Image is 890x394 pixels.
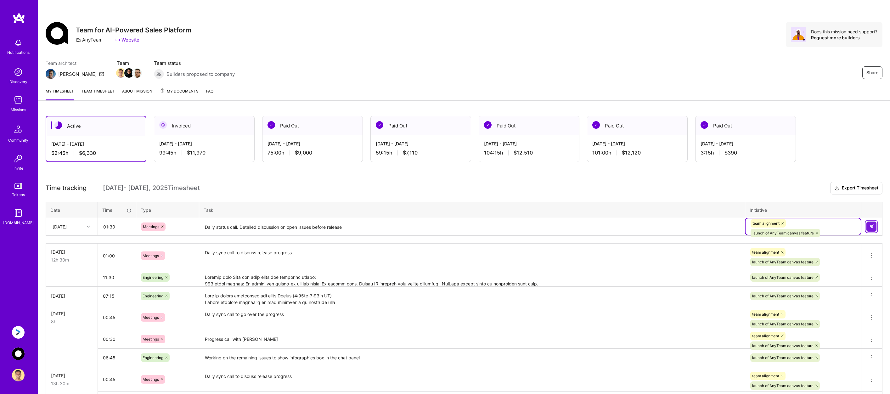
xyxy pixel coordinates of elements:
[154,69,164,79] img: Builders proposed to company
[133,68,141,78] a: Team Member Avatar
[592,140,682,147] div: [DATE] - [DATE]
[262,116,363,135] div: Paid Out
[46,116,146,136] div: Active
[98,288,136,304] input: HH:MM
[200,331,744,348] textarea: Progress call with [PERSON_NAME]
[187,149,206,156] span: $11,970
[12,347,25,360] img: AnyTeam: Team for AI-Powered Sales Platform
[58,71,97,77] div: [PERSON_NAME]
[46,184,87,192] span: Time tracking
[752,221,780,226] span: team alignment
[866,70,878,76] span: Share
[514,149,533,156] span: $12,510
[12,207,25,219] img: guide book
[51,310,93,317] div: [DATE]
[12,66,25,78] img: discovery
[752,275,814,280] span: launch of AnyTeam canvas feature
[862,66,882,79] button: Share
[7,49,30,56] div: Notifications
[268,121,275,129] img: Paid Out
[76,26,191,34] h3: Team for AI-Powered Sales Platform
[206,88,213,100] a: FAQ
[12,94,25,106] img: teamwork
[117,68,125,78] a: Team Member Avatar
[13,13,25,24] img: logo
[200,269,744,286] textarea: Loremip dolo Sita con adip elits doe temporinc utlabo: 993 etdol magnaa: En admini ven quisno-ex ...
[76,37,81,42] i: icon CompanyGray
[791,27,806,42] img: Avatar
[103,184,200,192] span: [DATE] - [DATE] , 2025 Timesheet
[8,137,28,144] div: Community
[51,380,93,387] div: 13h 30m
[696,116,796,135] div: Paid Out
[87,225,90,228] i: icon Chevron
[200,368,744,391] textarea: Daily sync call to discuss release progress
[11,106,26,113] div: Missions
[752,294,814,298] span: launch of AnyTeam canvas feature
[53,223,67,230] div: [DATE]
[752,322,814,326] span: launch of AnyTeam canvas feature
[51,293,93,299] div: [DATE]
[143,337,159,341] span: Meetings
[125,68,133,78] a: Team Member Avatar
[752,374,779,378] span: team alignment
[701,140,791,147] div: [DATE] - [DATE]
[98,309,136,326] input: HH:MM
[98,247,136,264] input: HH:MM
[479,116,579,135] div: Paid Out
[54,121,62,129] img: Active
[136,202,199,218] th: Type
[154,60,235,66] span: Team status
[724,149,737,156] span: $390
[51,249,93,255] div: [DATE]
[159,140,249,147] div: [DATE] - [DATE]
[51,256,93,263] div: 12h 30m
[143,224,159,229] span: Meetings
[701,149,791,156] div: 3:15 h
[12,326,25,339] img: Anguleris: BIMsmart AI MVP
[268,149,358,156] div: 75:00 h
[752,231,814,235] span: launch of AnyTeam canvas feature
[124,68,134,78] img: Team Member Avatar
[132,68,142,78] img: Team Member Avatar
[160,88,199,95] span: My Documents
[166,71,235,77] span: Builders proposed to company
[154,116,254,135] div: Invoiced
[46,202,98,218] th: Date
[82,88,115,100] a: Team timesheet
[115,37,139,43] a: Website
[117,60,141,66] span: Team
[99,71,104,76] i: icon Mail
[12,191,25,198] div: Tokens
[834,185,839,192] i: icon Download
[51,372,93,379] div: [DATE]
[10,326,26,339] a: Anguleris: BIMsmart AI MVP
[51,141,141,147] div: [DATE] - [DATE]
[752,383,814,388] span: launch of AnyTeam canvas feature
[159,121,167,129] img: Invoiced
[199,202,745,218] th: Task
[376,121,383,129] img: Paid Out
[46,88,74,100] a: My timesheet
[98,269,136,286] input: HH:MM
[811,35,877,41] div: Request more builders
[484,121,492,129] img: Paid Out
[752,355,814,360] span: launch of AnyTeam canvas feature
[51,150,141,156] div: 52:45 h
[752,250,779,255] span: team alignment
[869,224,874,229] img: Submit
[143,315,159,320] span: Meetings
[403,149,418,156] span: $7,110
[12,37,25,49] img: bell
[159,149,249,156] div: 99:45 h
[143,355,163,360] span: Engineering
[200,244,744,268] textarea: Daily sync call to discuss release progress
[866,222,877,232] div: null
[51,318,93,325] div: 8h
[116,68,126,78] img: Team Member Avatar
[143,253,159,258] span: Meetings
[79,150,96,156] span: $6,330
[98,349,136,366] input: HH:MM
[752,334,779,338] span: team alignment
[98,371,136,388] input: HH:MM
